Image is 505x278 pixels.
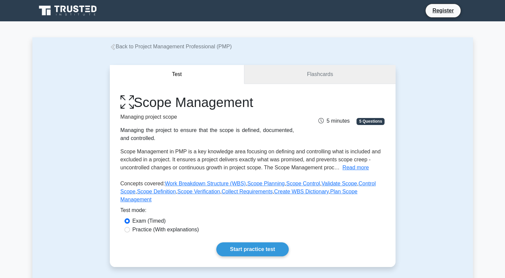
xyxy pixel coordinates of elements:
[120,180,385,206] p: Concepts covered: , , , , , , , , ,
[274,189,328,194] a: Create WBS Dictionary
[137,189,176,194] a: Scope Definition
[120,94,294,110] h1: Scope Management
[120,206,385,217] div: Test mode:
[120,126,294,142] div: Managing the project to ensure that the scope is defined, documented, and controlled.
[120,149,381,170] span: Scope Management in PMP is a key knowledge area focusing on defining and controlling what is incl...
[177,189,220,194] a: Scope Verification
[244,65,395,84] a: Flashcards
[356,118,385,125] span: 5 Questions
[286,181,320,186] a: Scope Control
[318,118,349,124] span: 5 minutes
[222,189,273,194] a: Collect Requirements
[110,65,245,84] button: Test
[110,44,232,49] a: Back to Project Management Professional (PMP)
[321,181,357,186] a: Validate Scope
[216,242,289,256] a: Start practice test
[342,164,369,172] button: Read more
[133,226,199,234] label: Practice (With explanations)
[165,181,246,186] a: Work Breakdown Structure (WBS)
[133,217,166,225] label: Exam (Timed)
[428,6,458,15] a: Register
[120,113,294,121] p: Managing project scope
[247,181,285,186] a: Scope Planning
